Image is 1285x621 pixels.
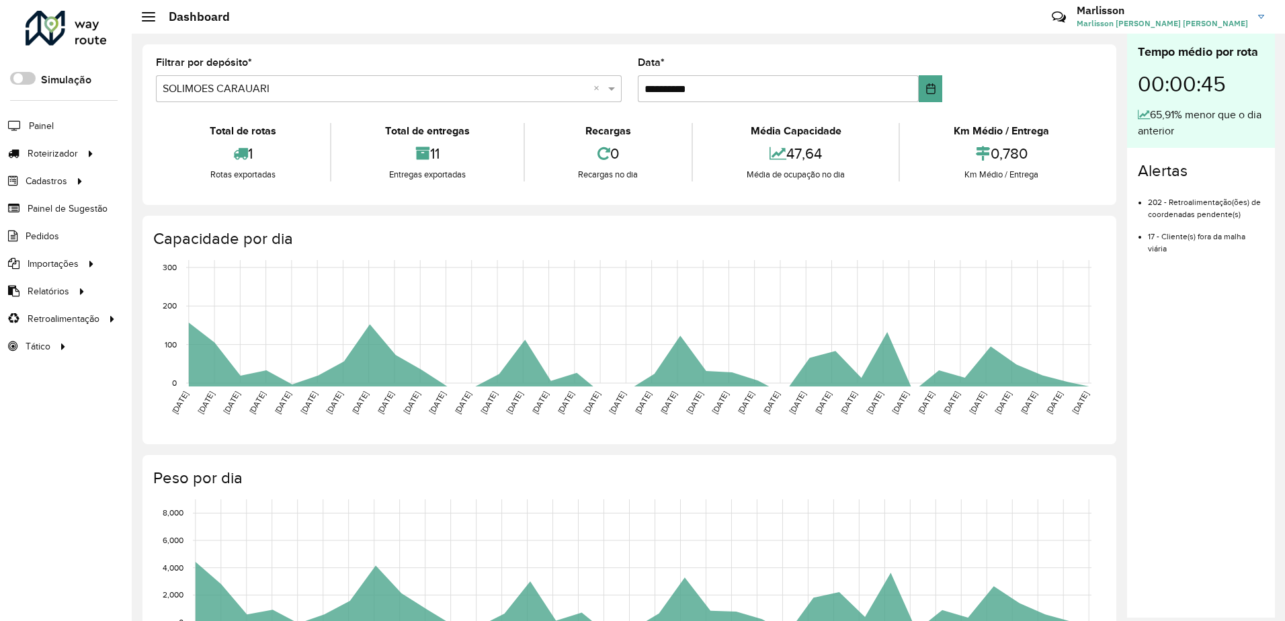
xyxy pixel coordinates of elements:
[376,390,395,415] text: [DATE]
[761,390,781,415] text: [DATE]
[890,390,910,415] text: [DATE]
[28,257,79,271] span: Importações
[528,139,689,168] div: 0
[29,119,54,133] span: Painel
[608,390,627,415] text: [DATE]
[685,390,704,415] text: [DATE]
[335,123,520,139] div: Total de entregas
[1138,107,1264,139] div: 65,91% menor que o dia anterior
[153,468,1103,488] h4: Peso por dia
[155,9,230,24] h2: Dashboard
[813,390,833,415] text: [DATE]
[28,312,99,326] span: Retroalimentação
[638,54,665,71] label: Data
[1044,3,1073,32] a: Contato Rápido
[1138,161,1264,181] h4: Alertas
[903,139,1100,168] div: 0,780
[156,54,252,71] label: Filtrar por depósito
[528,123,689,139] div: Recargas
[891,4,1032,40] div: Críticas? Dúvidas? Elogios? Sugestões? Entre em contato conosco!
[159,139,327,168] div: 1
[903,168,1100,181] div: Km Médio / Entrega
[1019,390,1038,415] text: [DATE]
[335,139,520,168] div: 11
[696,123,895,139] div: Média Capacidade
[163,536,183,544] text: 6,000
[163,509,183,517] text: 8,000
[788,390,807,415] text: [DATE]
[1077,17,1248,30] span: Marlisson [PERSON_NAME] [PERSON_NAME]
[222,390,241,415] text: [DATE]
[528,168,689,181] div: Recargas no dia
[916,390,936,415] text: [DATE]
[159,123,327,139] div: Total de rotas
[530,390,550,415] text: [DATE]
[163,563,183,572] text: 4,000
[1138,43,1264,61] div: Tempo médio por rota
[696,168,895,181] div: Média de ocupação no dia
[1148,186,1264,220] li: 202 - Retroalimentação(ões) de coordenadas pendente(s)
[1071,390,1090,415] text: [DATE]
[865,390,884,415] text: [DATE]
[1148,220,1264,255] li: 17 - Cliente(s) fora da malha viária
[153,229,1103,249] h4: Capacidade por dia
[163,590,183,599] text: 2,000
[28,202,108,216] span: Painel de Sugestão
[427,390,447,415] text: [DATE]
[710,390,730,415] text: [DATE]
[582,390,602,415] text: [DATE]
[26,229,59,243] span: Pedidos
[633,390,653,415] text: [DATE]
[335,168,520,181] div: Entregas exportadas
[170,390,190,415] text: [DATE]
[556,390,575,415] text: [DATE]
[165,340,177,349] text: 100
[163,263,177,272] text: 300
[736,390,755,415] text: [DATE]
[28,147,78,161] span: Roteirizador
[247,390,267,415] text: [DATE]
[1077,4,1248,17] h3: Marlisson
[696,139,895,168] div: 47,64
[1044,390,1064,415] text: [DATE]
[919,75,942,102] button: Choose Date
[28,284,69,298] span: Relatórios
[659,390,678,415] text: [DATE]
[196,390,216,415] text: [DATE]
[350,390,370,415] text: [DATE]
[299,390,319,415] text: [DATE]
[453,390,472,415] text: [DATE]
[325,390,344,415] text: [DATE]
[593,81,605,97] span: Clear all
[402,390,421,415] text: [DATE]
[26,339,50,354] span: Tático
[163,301,177,310] text: 200
[993,390,1013,415] text: [DATE]
[273,390,292,415] text: [DATE]
[505,390,524,415] text: [DATE]
[942,390,961,415] text: [DATE]
[1138,61,1264,107] div: 00:00:45
[159,168,327,181] div: Rotas exportadas
[479,390,499,415] text: [DATE]
[903,123,1100,139] div: Km Médio / Entrega
[26,174,67,188] span: Cadastros
[839,390,858,415] text: [DATE]
[968,390,987,415] text: [DATE]
[41,72,91,88] label: Simulação
[172,378,177,387] text: 0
